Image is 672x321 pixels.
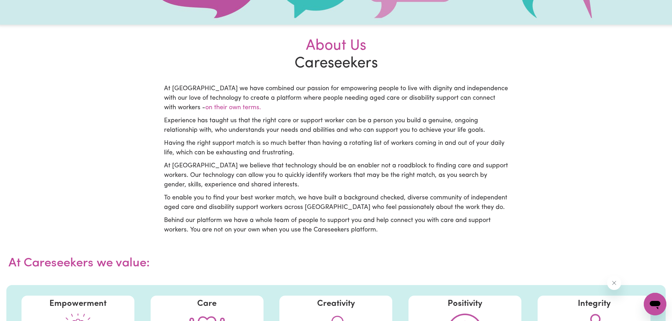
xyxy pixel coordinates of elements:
[164,216,508,235] p: Behind our platform we have a whole team of people to support you and help connect you with care ...
[578,300,611,308] span: Integrity
[164,84,508,113] p: At [GEOGRAPHIC_DATA] we have combined our passion for empowering people to live with dignity and ...
[164,193,508,212] p: To enable you to find your best worker match, we have built a background checked, diverse communi...
[197,300,217,308] span: Care
[205,105,261,111] span: on their own terms.
[160,37,513,73] h2: Careseekers
[164,139,508,158] p: Having the right support match is so much better than having a rotating list of workers coming in...
[164,37,508,55] div: About Us
[4,5,43,11] span: Need any help?
[607,276,621,290] iframe: Close message
[49,300,107,308] span: Empowerment
[448,300,482,308] span: Positivity
[3,248,669,279] h2: At Careseekers we value:
[164,116,508,135] p: Experience has taught us that the right care or support worker can be a person you build a genuin...
[644,293,666,315] iframe: Button to launch messaging window
[317,300,355,308] span: Creativity
[164,161,508,190] p: At [GEOGRAPHIC_DATA] we believe that technology should be an enabler not a roadblock to finding c...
